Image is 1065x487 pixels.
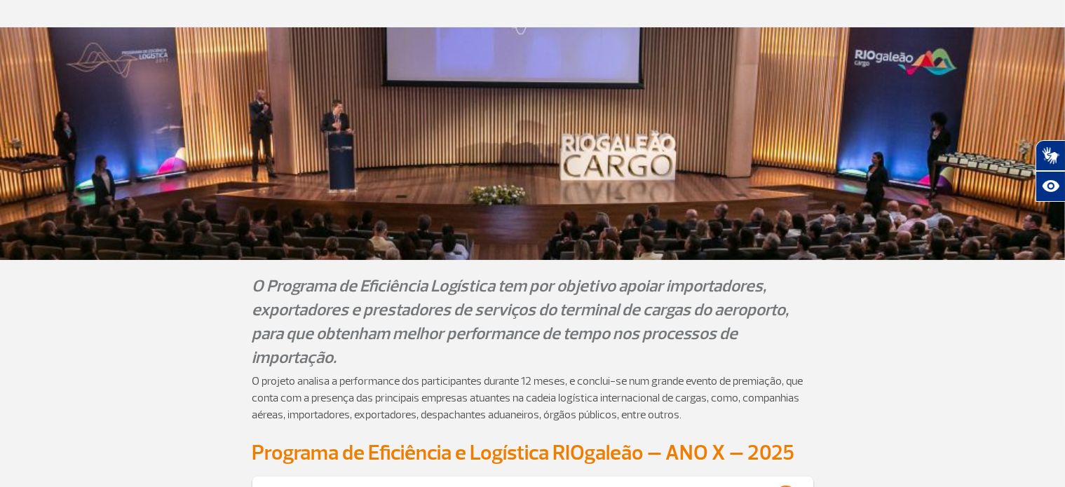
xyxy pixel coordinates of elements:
[252,440,813,466] h2: Programa de Eficiência e Logística RIOgaleão – ANO X – 2025
[252,373,813,423] p: O projeto analisa a performance dos participantes durante 12 meses, e conclui-se num grande event...
[1036,171,1065,202] button: Abrir recursos assistivos.
[252,274,813,369] p: O Programa de Eficiência Logística tem por objetivo apoiar importadores, exportadores e prestador...
[1036,140,1065,171] button: Abrir tradutor de língua de sinais.
[1036,140,1065,202] div: Plugin de acessibilidade da Hand Talk.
